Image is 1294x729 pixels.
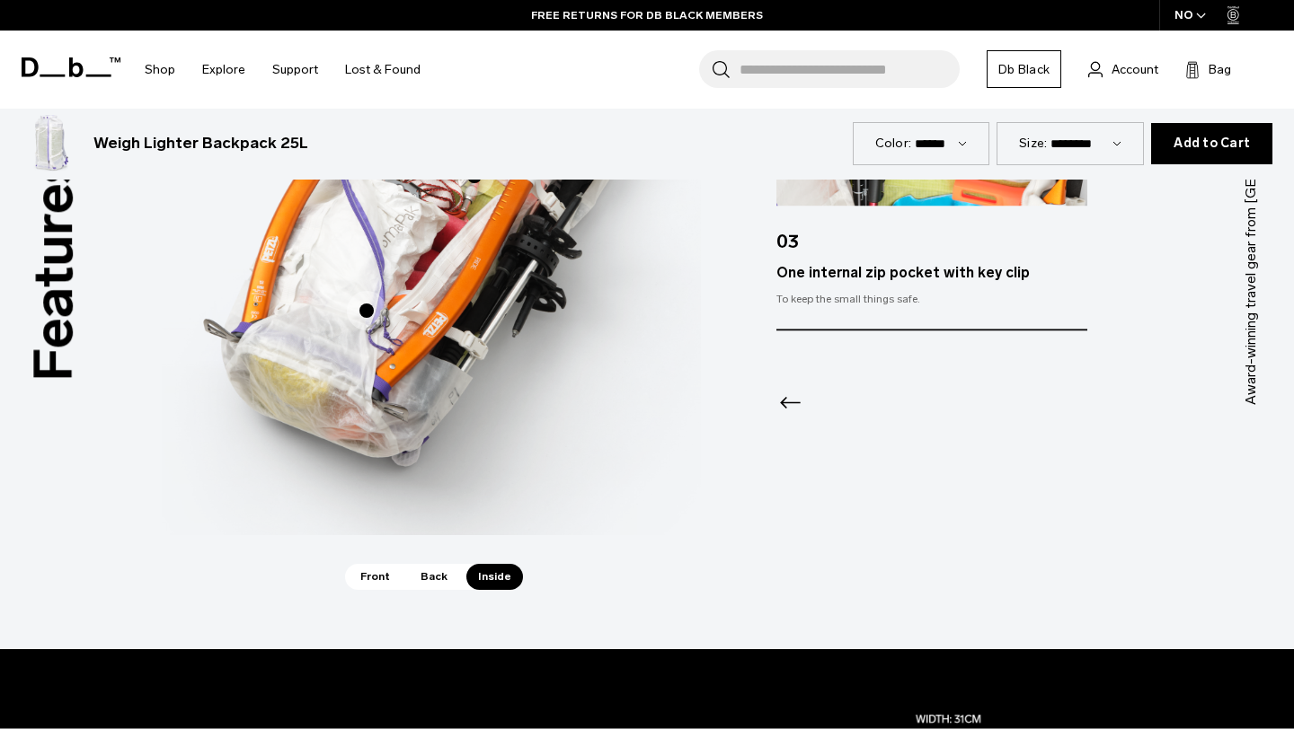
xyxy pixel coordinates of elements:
[1019,134,1047,153] label: Size:
[776,292,1087,308] div: To keep the small things safe.
[345,38,421,101] a: Lost & Found
[22,115,79,172] img: Weigh_Lighter_Backpack_25L_1.png
[1151,123,1272,164] button: Add to Cart
[272,38,318,101] a: Support
[202,38,245,101] a: Explore
[93,132,308,155] h3: Weigh Lighter Backpack 25L
[1174,136,1250,151] span: Add to Cart
[875,134,912,153] label: Color:
[1112,60,1158,79] span: Account
[145,38,175,101] a: Shop
[531,7,763,23] a: FREE RETURNS FOR DB BLACK MEMBERS
[776,263,1087,285] div: One internal zip pocket with key clip
[131,31,434,109] nav: Main Navigation
[13,156,95,382] h3: Features
[1088,58,1158,80] a: Account
[987,50,1061,88] a: Db Black
[466,564,523,589] span: Inside
[776,206,1087,263] div: 03
[776,389,801,428] div: Previous slide
[409,564,459,589] span: Back
[349,564,402,589] span: Front
[1185,58,1231,80] button: Bag
[1209,60,1231,79] span: Bag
